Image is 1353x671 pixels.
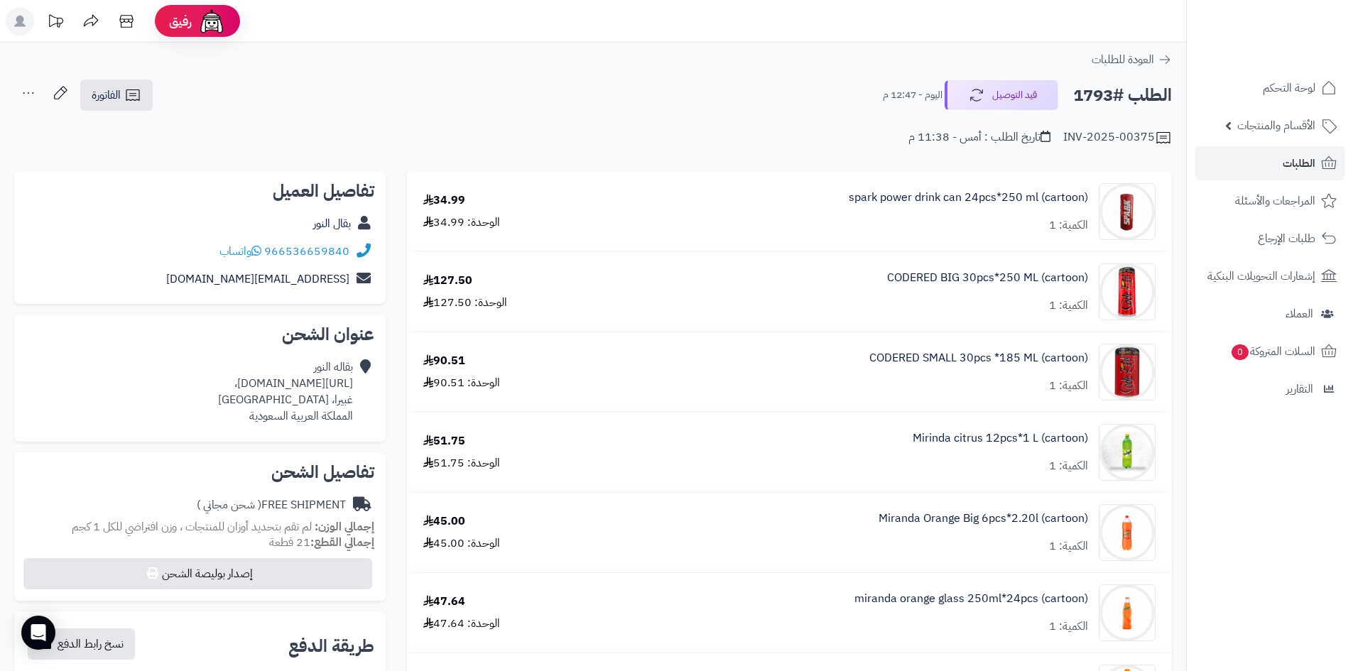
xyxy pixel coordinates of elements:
[1207,266,1315,286] span: إشعارات التحويلات البنكية
[1092,51,1172,68] a: العودة للطلبات
[197,7,226,36] img: ai-face.png
[423,214,500,231] div: الوحدة: 34.99
[80,80,153,111] a: الفاتورة
[72,518,312,535] span: لم تقم بتحديد أوزان للمنتجات ، وزن افتراضي للكل 1 كجم
[913,430,1088,447] a: Mirinda citrus 12pcs*1 L (cartoon)
[264,243,349,260] a: 966536659840
[23,558,372,589] button: إصدار بوليصة الشحن
[92,87,121,104] span: الفاتورة
[423,513,465,530] div: 45.00
[908,129,1050,146] div: تاريخ الطلب : أمس - 11:38 م
[1235,191,1315,211] span: المراجعات والأسئلة
[26,464,374,481] h2: تفاصيل الشحن
[315,518,374,535] strong: إجمالي الوزن:
[1049,298,1088,314] div: الكمية: 1
[28,628,135,660] button: نسخ رابط الدفع
[423,535,500,552] div: الوحدة: 45.00
[1049,618,1088,635] div: الكمية: 1
[423,375,500,391] div: الوحدة: 90.51
[887,270,1088,286] a: CODERED BIG 30pcs*250 ML (cartoon)
[423,353,465,369] div: 90.51
[423,616,500,632] div: الوحدة: 47.64
[1092,51,1154,68] span: العودة للطلبات
[313,215,351,232] a: بقال النور
[423,295,507,311] div: الوحدة: 127.50
[1195,184,1344,218] a: المراجعات والأسئلة
[166,271,349,288] a: [EMAIL_ADDRESS][DOMAIN_NAME]
[169,13,192,30] span: رفيق
[1049,458,1088,474] div: الكمية: 1
[1049,217,1088,234] div: الكمية: 1
[1099,183,1155,240] img: 1747517517-f85b5201-d493-429b-b138-9978c401-90x90.jpg
[1195,146,1344,180] a: الطلبات
[1258,229,1315,249] span: طلبات الإرجاع
[869,350,1088,366] a: CODERED SMALL 30pcs *185 ML (cartoon)
[197,496,261,513] span: ( شحن مجاني )
[1099,584,1155,641] img: 1747574773-e61c9a19-4e83-4320-9f6a-9483b2a3-90x90.jpg
[26,182,374,200] h2: تفاصيل العميل
[1049,538,1088,555] div: الكمية: 1
[58,635,124,653] span: نسخ رابط الدفع
[1063,129,1172,146] div: INV-2025-00375
[1195,71,1344,105] a: لوحة التحكم
[26,326,374,343] h2: عنوان الشحن
[197,497,346,513] div: FREE SHIPMENT
[1099,424,1155,481] img: 1747566256-XP8G23evkchGmxKUr8YaGb2gsq2hZno4-90x90.jpg
[945,80,1058,110] button: قيد التوصيل
[423,455,500,471] div: الوحدة: 51.75
[1231,344,1249,361] span: 0
[1073,81,1172,110] h2: الطلب #1793
[1237,116,1315,136] span: الأقسام والمنتجات
[423,433,465,449] div: 51.75
[1283,153,1315,173] span: الطلبات
[1099,344,1155,400] img: 1747536337-61lY7EtfpmL._AC_SL1500-90x90.jpg
[1286,304,1313,324] span: العملاء
[1195,334,1344,369] a: السلات المتروكة0
[219,243,261,260] a: واتساب
[1195,222,1344,256] a: طلبات الإرجاع
[1263,78,1315,98] span: لوحة التحكم
[423,192,465,209] div: 34.99
[879,511,1088,527] a: Miranda Orange Big 6pcs*2.20l (cartoon)
[1099,504,1155,561] img: 1747574203-8a7d3ffb-4f3f-4704-a106-a98e4bc3-90x90.jpg
[218,359,353,424] div: بقاله النور [URL][DOMAIN_NAME]، غبيرا، [GEOGRAPHIC_DATA] المملكة العربية السعودية
[1195,297,1344,331] a: العملاء
[1256,12,1340,42] img: logo-2.png
[269,534,374,551] small: 21 قطعة
[423,594,465,610] div: 47.64
[1230,342,1315,361] span: السلات المتروكة
[1286,379,1313,399] span: التقارير
[849,190,1088,206] a: spark power drink can 24pcs*250 ml (cartoon)
[883,88,942,102] small: اليوم - 12:47 م
[1099,263,1155,320] img: 1747536125-51jkufB9faL._AC_SL1000-90x90.jpg
[1049,378,1088,394] div: الكمية: 1
[1195,372,1344,406] a: التقارير
[854,591,1088,607] a: miranda orange glass 250ml*24pcs (cartoon)
[21,616,55,650] div: Open Intercom Messenger
[423,273,472,289] div: 127.50
[288,638,374,655] h2: طريقة الدفع
[38,7,73,39] a: تحديثات المنصة
[1195,259,1344,293] a: إشعارات التحويلات البنكية
[310,534,374,551] strong: إجمالي القطع:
